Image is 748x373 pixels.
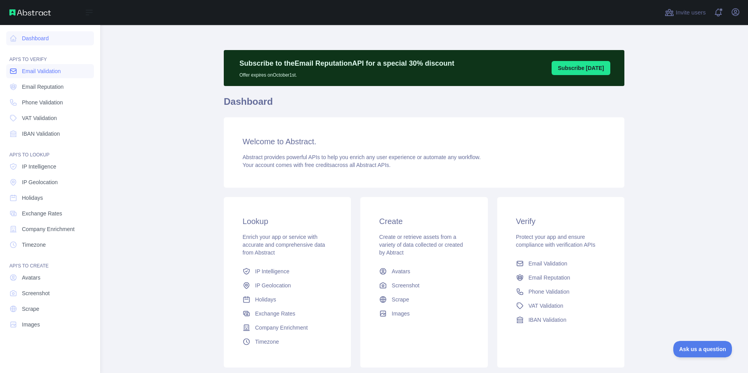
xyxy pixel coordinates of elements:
[513,299,609,313] a: VAT Validation
[22,83,64,91] span: Email Reputation
[513,271,609,285] a: Email Reputation
[6,302,94,316] a: Scrape
[6,317,94,332] a: Images
[239,335,335,349] a: Timezone
[6,111,94,125] a: VAT Validation
[6,286,94,300] a: Screenshot
[6,238,94,252] a: Timezone
[22,178,58,186] span: IP Geolocation
[392,267,410,275] span: Avatars
[9,9,51,16] img: Abstract API
[243,162,390,168] span: Your account comes with across all Abstract APIs.
[6,191,94,205] a: Holidays
[552,61,610,75] button: Subscribe [DATE]
[529,302,563,310] span: VAT Validation
[255,267,289,275] span: IP Intelligence
[22,163,56,170] span: IP Intelligence
[22,67,61,75] span: Email Validation
[376,278,472,292] a: Screenshot
[239,278,335,292] a: IP Geolocation
[243,234,325,256] span: Enrich your app or service with accurate and comprehensive data from Abstract
[6,80,94,94] a: Email Reputation
[6,64,94,78] a: Email Validation
[239,292,335,307] a: Holidays
[529,274,570,282] span: Email Reputation
[513,285,609,299] a: Phone Validation
[243,136,606,147] h3: Welcome to Abstract.
[6,160,94,174] a: IP Intelligence
[529,260,567,267] span: Email Validation
[239,264,335,278] a: IP Intelligence
[239,58,454,69] p: Subscribe to the Email Reputation API for a special 30 % discount
[6,271,94,285] a: Avatars
[663,6,707,19] button: Invite users
[529,288,570,296] span: Phone Validation
[6,127,94,141] a: IBAN Validation
[22,289,50,297] span: Screenshot
[255,324,308,332] span: Company Enrichment
[513,313,609,327] a: IBAN Validation
[255,310,295,317] span: Exchange Rates
[392,296,409,303] span: Scrape
[22,99,63,106] span: Phone Validation
[22,274,40,282] span: Avatars
[6,206,94,221] a: Exchange Rates
[376,264,472,278] a: Avatars
[376,307,472,321] a: Images
[255,338,279,346] span: Timezone
[392,310,410,317] span: Images
[243,154,481,160] span: Abstract provides powerful APIs to help you enrich any user experience or automate any workflow.
[22,305,39,313] span: Scrape
[239,69,454,78] p: Offer expires on October 1st.
[22,321,40,328] span: Images
[529,316,566,324] span: IBAN Validation
[22,130,60,138] span: IBAN Validation
[22,225,75,233] span: Company Enrichment
[673,341,732,357] iframe: Toggle Customer Support
[22,241,46,249] span: Timezone
[6,31,94,45] a: Dashboard
[239,307,335,321] a: Exchange Rates
[379,216,469,227] h3: Create
[676,8,706,17] span: Invite users
[224,95,624,114] h1: Dashboard
[255,282,291,289] span: IP Geolocation
[6,47,94,63] div: API'S TO VERIFY
[22,194,43,202] span: Holidays
[6,222,94,236] a: Company Enrichment
[305,162,332,168] span: free credits
[243,216,332,227] h3: Lookup
[392,282,419,289] span: Screenshot
[22,210,62,217] span: Exchange Rates
[239,321,335,335] a: Company Enrichment
[6,253,94,269] div: API'S TO CREATE
[516,234,595,248] span: Protect your app and ensure compliance with verification APIs
[6,175,94,189] a: IP Geolocation
[513,256,609,271] a: Email Validation
[22,114,57,122] span: VAT Validation
[516,216,606,227] h3: Verify
[6,95,94,109] a: Phone Validation
[255,296,276,303] span: Holidays
[379,234,463,256] span: Create or retrieve assets from a variety of data collected or created by Abtract
[6,142,94,158] div: API'S TO LOOKUP
[376,292,472,307] a: Scrape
